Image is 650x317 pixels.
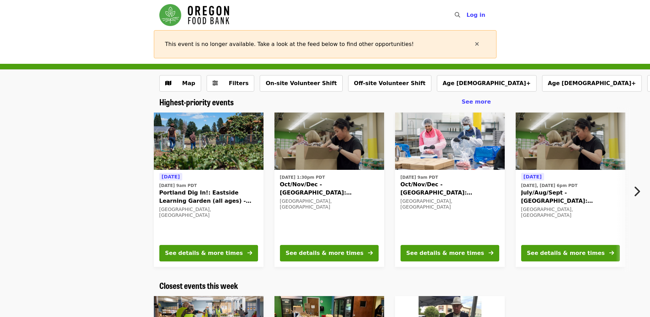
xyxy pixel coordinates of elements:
a: See details for "Portland Dig In!: Eastside Learning Garden (all ages) - Aug/Sept/Oct" [154,113,263,267]
a: See more [462,98,491,106]
span: See more [462,98,491,105]
img: Oct/Nov/Dec - Beaverton: Repack/Sort (age 10+) organized by Oregon Food Bank [395,113,505,170]
time: [DATE] 9am PDT [401,174,438,180]
img: Oregon Food Bank - Home [159,4,229,26]
div: [GEOGRAPHIC_DATA], [GEOGRAPHIC_DATA] [159,207,258,218]
i: map icon [165,80,171,86]
span: [DATE] [162,174,180,179]
i: arrow-right icon [489,250,493,256]
button: Show map view [159,75,201,92]
span: Oct/Nov/Dec - [GEOGRAPHIC_DATA]: Repack/Sort (age [DEMOGRAPHIC_DATA]+) [280,180,379,197]
img: Oct/Nov/Dec - Portland: Repack/Sort (age 8+) organized by Oregon Food Bank [274,113,384,170]
div: [GEOGRAPHIC_DATA], [GEOGRAPHIC_DATA] [401,198,499,210]
a: See details for "Oct/Nov/Dec - Portland: Repack/Sort (age 8+)" [274,113,384,267]
button: Next item [627,182,650,201]
button: Filters (0 selected) [207,75,255,92]
a: See details for "July/Aug/Sept - Portland: Repack/Sort (age 8+)" [516,113,625,267]
time: [DATE] 9am PDT [159,183,197,189]
button: Log in [461,8,491,22]
input: Search [464,7,470,23]
i: chevron-right icon [633,185,640,198]
time: [DATE] 1:30pm PDT [280,174,325,180]
img: Portland Dig In!: Eastside Learning Garden (all ages) - Aug/Sept/Oct organized by Oregon Food Bank [154,113,263,170]
div: Highest-priority events [154,97,496,107]
a: Highest-priority events [159,97,234,107]
span: Map [182,80,195,86]
i: arrow-right icon [247,250,252,256]
button: See details & more times [159,245,258,261]
div: See details & more times [527,249,605,257]
div: [GEOGRAPHIC_DATA], [GEOGRAPHIC_DATA] [280,198,379,210]
button: Age [DEMOGRAPHIC_DATA]+ [542,75,642,92]
button: On-site Volunteer Shift [260,75,342,92]
div: This event is no longer available. Take a look at the feed below to find other opportunities! [165,36,485,52]
a: See details for "Oct/Nov/Dec - Beaverton: Repack/Sort (age 10+)" [395,113,505,267]
span: [DATE] [524,174,542,179]
span: Filters [229,80,249,86]
span: Closest events this week [159,279,238,291]
button: times [469,36,485,52]
button: Age [DEMOGRAPHIC_DATA]+ [437,75,537,92]
i: arrow-right icon [368,250,373,256]
i: sliders-h icon [212,80,218,86]
i: search icon [455,12,460,18]
a: Closest events this week [159,281,238,291]
span: Oct/Nov/Dec - [GEOGRAPHIC_DATA]: Repack/Sort (age [DEMOGRAPHIC_DATA]+) [401,180,499,197]
i: times icon [475,41,479,47]
button: See details & more times [521,245,620,261]
div: See details & more times [286,249,364,257]
span: Log in [466,12,485,18]
button: Off-site Volunteer Shift [348,75,431,92]
time: [DATE], [DATE] 6pm PDT [521,183,578,189]
div: [GEOGRAPHIC_DATA], [GEOGRAPHIC_DATA] [521,207,620,218]
button: See details & more times [401,245,499,261]
i: arrow-right icon [609,250,614,256]
div: See details & more times [165,249,243,257]
img: July/Aug/Sept - Portland: Repack/Sort (age 8+) organized by Oregon Food Bank [516,113,625,170]
span: Portland Dig In!: Eastside Learning Garden (all ages) - Aug/Sept/Oct [159,189,258,205]
span: Highest-priority events [159,96,234,108]
div: See details & more times [406,249,484,257]
span: July/Aug/Sept - [GEOGRAPHIC_DATA]: Repack/Sort (age [DEMOGRAPHIC_DATA]+) [521,189,620,205]
button: See details & more times [280,245,379,261]
div: Closest events this week [154,281,496,291]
